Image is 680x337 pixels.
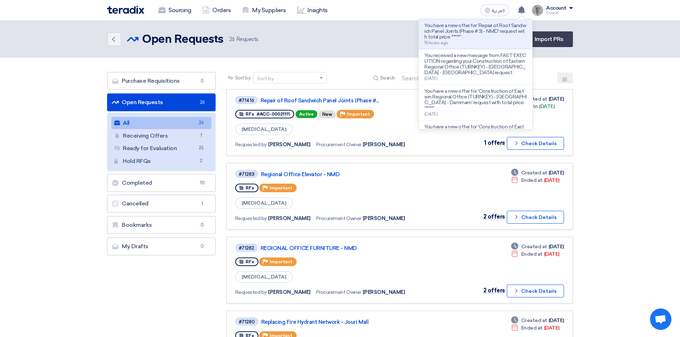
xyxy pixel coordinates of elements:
[261,319,440,325] a: Replacing Fire Hydrant Network - Jouri Mall
[111,155,211,167] a: Hold RFQs
[424,124,527,147] p: You have a new offer for 'Construction of Eastern Regional Office (TURNKEY) - [GEOGRAPHIC_DATA] -...
[235,141,267,148] span: Requested by
[235,197,293,209] span: [MEDICAL_DATA]
[107,238,216,255] a: My Drafts0
[198,200,207,207] span: 1
[521,250,543,258] span: Ended at
[142,32,223,47] h2: Open Requests
[111,117,211,129] a: All
[380,74,395,82] span: Search
[239,98,254,103] div: #71416
[268,289,311,296] span: [PERSON_NAME]
[546,5,566,11] div: Account
[363,141,405,148] span: [PERSON_NAME]
[511,324,559,332] div: [DATE]
[268,141,311,148] span: [PERSON_NAME]
[236,2,291,18] a: My Suppliers
[235,74,251,82] span: Sort by
[316,215,361,222] span: Procurement Owner
[347,112,370,117] span: Important
[363,215,405,222] span: [PERSON_NAME]
[261,171,439,178] a: Regional Office Elevator - NMD
[107,216,216,234] a: Bookmarks0
[316,141,361,148] span: Procurement Owner
[525,31,573,47] a: Import PRs
[270,259,292,264] span: Important
[424,88,527,111] p: You have a new offer for 'Construction of Eastern Regional Office (TURNKEY) - [GEOGRAPHIC_DATA] -...
[398,73,498,83] input: Search by title or reference number
[511,177,559,184] div: [DATE]
[198,99,207,106] span: 26
[521,95,547,103] span: Created at
[521,317,547,324] span: Created at
[198,243,207,250] span: 0
[483,287,505,294] span: 2 offers
[197,157,206,165] span: 2
[319,110,336,118] div: New
[424,23,527,40] p: You have a new offer for 'Repair of Roof Sandwich Panel Joints (Phase # 3) - NMD' request with to...
[197,119,206,127] span: 26
[239,246,254,250] div: #71282
[424,40,448,45] span: 15 hours ago
[650,308,671,330] div: Open chat
[511,250,559,258] div: [DATE]
[521,169,547,177] span: Created at
[424,76,437,81] span: [DATE]
[239,172,255,177] div: #71283
[546,11,573,15] div: Dowel
[107,174,216,192] a: Completed10
[484,139,505,146] span: 1 offers
[111,142,211,154] a: Ready for Evaluation
[507,211,564,224] button: Check Details
[246,259,254,264] span: RFx
[511,317,564,324] div: [DATE]
[316,289,361,296] span: Procurement Owner
[246,185,254,190] span: RFx
[257,75,274,82] div: Sort by
[197,2,236,18] a: Orders
[507,137,564,150] button: Check Details
[235,271,293,283] span: [MEDICAL_DATA]
[229,36,235,42] span: 26
[107,72,216,90] a: Purchase Requisitions0
[229,35,258,44] span: Requests
[511,243,564,250] div: [DATE]
[235,123,293,135] span: [MEDICAL_DATA]
[235,215,267,222] span: Requested by
[511,95,564,103] div: [DATE]
[270,185,292,190] span: Important
[235,289,267,296] span: Requested by
[107,93,216,111] a: Open Requests26
[261,245,439,251] a: REGIONAL OFFICE FURNITURE - NMD
[292,2,333,18] a: Insights
[532,5,543,16] img: IMG_1753965247717.jpg
[521,324,543,332] span: Ended at
[239,320,255,324] div: #71280
[107,195,216,213] a: Cancelled1
[197,132,206,139] span: 1
[424,53,527,76] p: You received a new message from FAST EXECUTION regarding your Construction of Eastern Regional Of...
[363,289,405,296] span: [PERSON_NAME]
[507,285,564,297] button: Check Details
[521,177,543,184] span: Ended at
[198,179,207,187] span: 10
[153,2,197,18] a: Sourcing
[268,215,311,222] span: [PERSON_NAME]
[492,8,505,13] span: العربية
[296,110,317,118] span: Active
[480,5,509,16] button: العربية
[246,112,254,117] span: RFx
[261,97,439,104] a: Repair of Roof Sandwich Panel Joints (Phase #...
[111,130,211,142] a: Receiving Offers
[483,213,505,220] span: 2 offers
[197,144,206,152] span: 25
[424,112,437,117] span: [DATE]
[511,103,555,110] div: [DATE]
[511,169,564,177] div: [DATE]
[107,6,144,14] img: Teradix logo
[198,221,207,229] span: 0
[521,243,547,250] span: Created at
[198,77,207,85] span: 0
[257,112,290,117] span: #ACC-00021111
